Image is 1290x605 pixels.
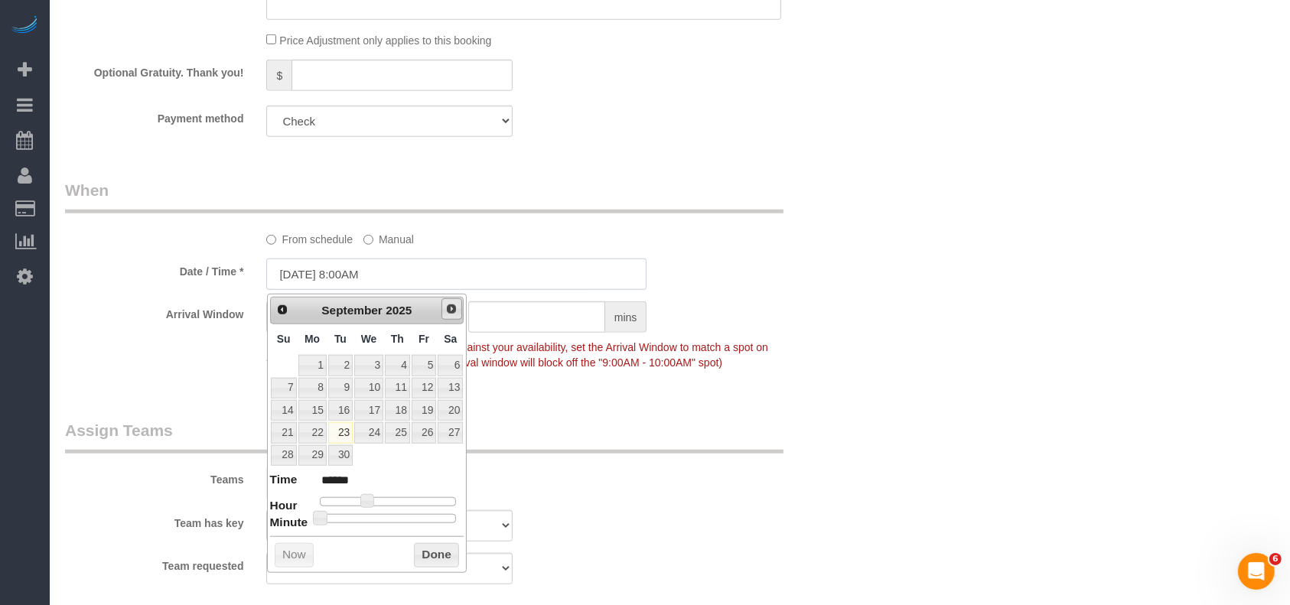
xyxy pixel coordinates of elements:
[270,514,308,533] dt: Minute
[441,298,463,320] a: Next
[271,422,297,443] a: 21
[298,355,327,376] a: 1
[438,378,463,398] a: 13
[54,301,255,322] label: Arrival Window
[363,226,414,247] label: Manual
[354,378,383,398] a: 10
[298,400,327,421] a: 15
[328,400,353,421] a: 16
[275,543,314,568] button: Now
[354,355,383,376] a: 3
[277,333,291,345] span: Sunday
[54,259,255,279] label: Date / Time *
[328,378,353,398] a: 9
[354,400,383,421] a: 17
[328,422,353,443] a: 23
[412,378,436,398] a: 12
[605,301,647,333] span: mins
[65,179,783,213] legend: When
[266,226,353,247] label: From schedule
[321,304,383,317] span: September
[271,445,297,466] a: 28
[270,497,298,516] dt: Hour
[419,333,429,345] span: Friday
[385,378,410,398] a: 11
[438,355,463,376] a: 6
[266,60,292,91] span: $
[298,422,327,443] a: 22
[298,378,327,398] a: 8
[438,400,463,421] a: 20
[385,422,410,443] a: 25
[266,259,647,290] input: MM/DD/YYYY HH:MM
[412,422,436,443] a: 26
[361,333,377,345] span: Wednesday
[1238,553,1275,590] iframe: Intercom live chat
[444,333,457,345] span: Saturday
[266,235,276,245] input: From schedule
[54,467,255,487] label: Teams
[445,303,458,315] span: Next
[363,235,373,245] input: Manual
[385,400,410,421] a: 18
[272,299,294,320] a: Prev
[1269,553,1282,565] span: 6
[328,445,353,466] a: 30
[270,471,298,490] dt: Time
[54,60,255,80] label: Optional Gratuity. Thank you!
[65,419,783,454] legend: Assign Teams
[9,15,40,37] img: Automaid Logo
[412,355,436,376] a: 5
[412,400,436,421] a: 19
[266,341,767,369] span: To make this booking count against your availability, set the Arrival Window to match a spot on y...
[54,106,255,126] label: Payment method
[305,333,320,345] span: Monday
[354,422,383,443] a: 24
[334,333,347,345] span: Tuesday
[328,355,353,376] a: 2
[385,355,410,376] a: 4
[438,422,463,443] a: 27
[54,553,255,574] label: Team requested
[54,510,255,531] label: Team has key
[298,445,327,466] a: 29
[271,378,297,398] a: 7
[279,34,491,47] span: Price Adjustment only applies to this booking
[391,333,404,345] span: Thursday
[271,400,297,421] a: 14
[414,543,459,568] button: Done
[276,304,288,316] span: Prev
[386,304,412,317] span: 2025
